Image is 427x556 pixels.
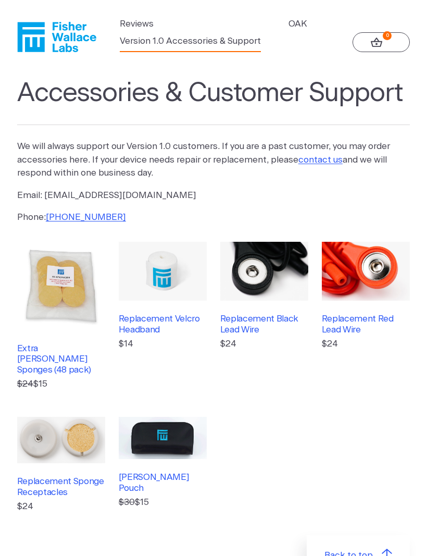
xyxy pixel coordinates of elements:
p: Phone: [17,211,407,224]
h1: Accessories & Customer Support [17,78,410,125]
img: Extra Fisher Wallace Sponges (48 pack) [17,242,105,330]
a: contact us [298,155,343,164]
p: $24 [17,500,105,513]
img: Replacement Sponge Receptacles [17,417,105,463]
a: Reviews [120,17,154,31]
img: Replacement Black Lead Wire [220,242,308,301]
h3: Replacement Black Lead Wire [220,314,308,335]
a: Version 1.0 Accessories & Support [120,34,261,48]
p: $24 [220,337,308,351]
img: Replacement Red Lead Wire [322,242,410,301]
a: Replacement Red Lead Wire$24 [322,242,410,391]
strong: 0 [383,31,392,40]
s: $30 [119,498,135,506]
h3: Replacement Sponge Receptacles [17,476,105,498]
h3: [PERSON_NAME] Pouch [119,472,207,493]
p: $15 [119,496,207,509]
p: $15 [17,377,105,391]
p: We will always support our Version 1.0 customers. If you are a past customer, you may order acces... [17,140,407,180]
h3: Replacement Velcro Headband [119,314,207,335]
p: Email: [EMAIL_ADDRESS][DOMAIN_NAME] [17,189,407,202]
h3: Replacement Red Lead Wire [322,314,410,335]
img: Replacement Velcro Headband [119,242,207,301]
p: $24 [322,337,410,351]
a: 0 [353,32,410,52]
a: [PHONE_NUMBER] [46,213,126,221]
p: $14 [119,337,207,351]
a: Replacement Sponge Receptacles$24 [17,417,105,513]
img: Fisher Wallace Pouch [119,417,207,459]
h3: Extra [PERSON_NAME] Sponges (48 pack) [17,343,105,375]
a: Extra [PERSON_NAME] Sponges (48 pack) $24$15 [17,242,105,391]
a: Replacement Velcro Headband$14 [119,242,207,391]
a: Fisher Wallace [17,22,96,52]
a: Replacement Black Lead Wire$24 [220,242,308,391]
a: [PERSON_NAME] Pouch $30$15 [119,417,207,513]
a: OAK [288,17,307,31]
s: $24 [17,379,33,388]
